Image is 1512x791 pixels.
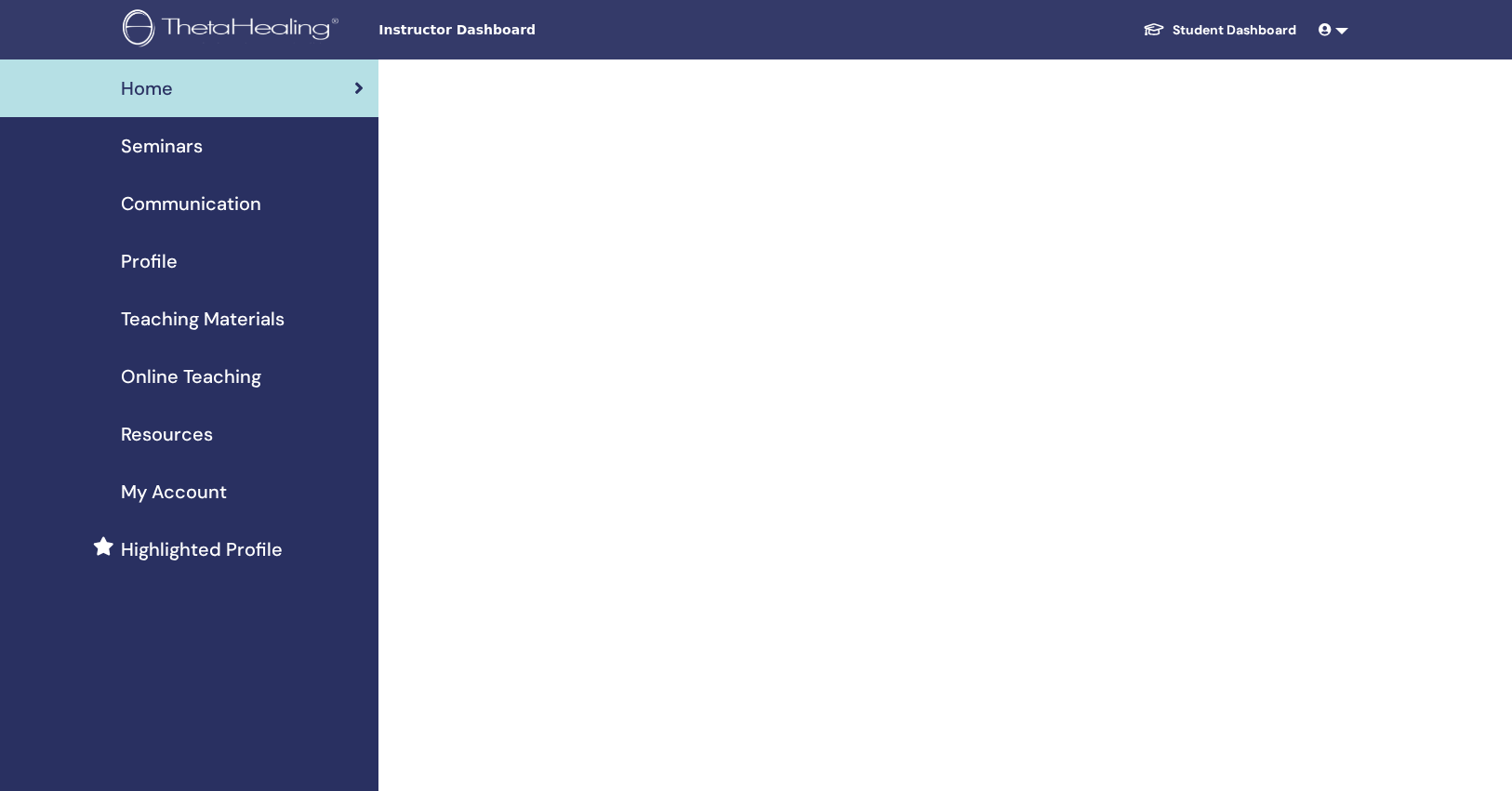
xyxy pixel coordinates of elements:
[121,190,261,218] span: Communication
[121,132,203,160] span: Seminars
[1143,21,1165,37] img: graduation-cap-white.svg
[121,247,178,275] span: Profile
[378,20,657,40] span: Instructor Dashboard
[121,363,261,390] span: Online Teaching
[121,535,283,563] span: Highlighted Profile
[121,420,213,448] span: Resources
[1128,13,1311,47] a: Student Dashboard
[121,74,173,102] span: Home
[123,9,345,51] img: logo.png
[121,305,285,333] span: Teaching Materials
[121,478,227,506] span: My Account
